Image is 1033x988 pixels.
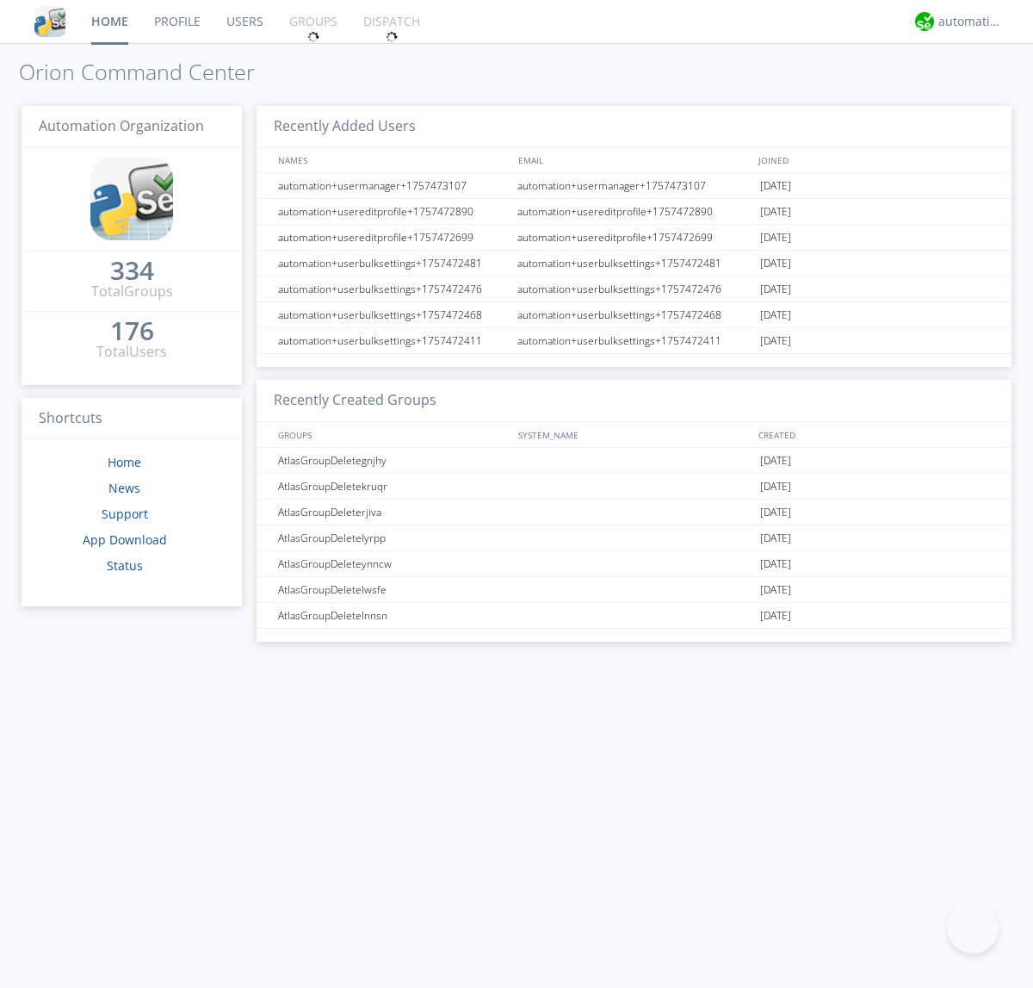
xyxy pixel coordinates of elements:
[110,262,154,279] div: 334
[257,199,1011,225] a: automation+usereditprofile+1757472890automation+usereditprofile+1757472890[DATE]
[110,322,154,339] div: 176
[915,12,934,31] img: d2d01cd9b4174d08988066c6d424eccd
[274,525,512,550] div: AtlasGroupDeletelyrpp
[274,277,512,301] div: automation+userbulksettings+1757472476
[513,251,756,276] div: automation+userbulksettings+1757472481
[34,6,65,37] img: cddb5a64eb264b2086981ab96f4c1ba7
[108,480,140,496] a: News
[96,342,167,362] div: Total Users
[257,577,1011,603] a: AtlasGroupDeletelwsfe[DATE]
[274,500,512,525] div: AtlasGroupDeleterjiva
[107,557,143,574] a: Status
[513,328,756,353] div: automation+userbulksettings+1757472411
[257,251,1011,277] a: automation+userbulksettings+1757472481automation+userbulksettings+1757472481[DATE]
[274,302,512,327] div: automation+userbulksettings+1757472468
[274,577,512,602] div: AtlasGroupDeletelwsfe
[257,500,1011,525] a: AtlasGroupDeleterjiva[DATE]
[274,251,512,276] div: automation+userbulksettings+1757472481
[760,603,791,629] span: [DATE]
[760,474,791,500] span: [DATE]
[513,225,756,250] div: automation+usereditprofile+1757472699
[513,199,756,224] div: automation+usereditprofile+1757472890
[513,173,756,198] div: automation+usermanager+1757473107
[760,302,791,328] span: [DATE]
[257,525,1011,551] a: AtlasGroupDeletelyrpp[DATE]
[754,147,995,172] div: JOINED
[257,225,1011,251] a: automation+usereditprofile+1757472699automation+usereditprofile+1757472699[DATE]
[257,328,1011,354] a: automation+userbulksettings+1757472411automation+userbulksettings+1757472411[DATE]
[257,302,1011,328] a: automation+userbulksettings+1757472468automation+userbulksettings+1757472468[DATE]
[760,525,791,551] span: [DATE]
[760,225,791,251] span: [DATE]
[39,116,204,135] span: Automation Organization
[91,282,173,301] div: Total Groups
[108,454,141,470] a: Home
[760,328,791,354] span: [DATE]
[307,31,319,43] img: spin.svg
[274,328,512,353] div: automation+userbulksettings+1757472411
[938,13,1003,30] div: automation+atlas
[257,603,1011,629] a: AtlasGroupDeletelnnsn[DATE]
[513,277,756,301] div: automation+userbulksettings+1757472476
[760,199,791,225] span: [DATE]
[760,277,791,302] span: [DATE]
[760,448,791,474] span: [DATE]
[274,551,512,576] div: AtlasGroupDeleteynncw
[257,277,1011,302] a: automation+userbulksettings+1757472476automation+userbulksettings+1757472476[DATE]
[760,173,791,199] span: [DATE]
[274,422,510,447] div: GROUPS
[257,551,1011,577] a: AtlasGroupDeleteynncw[DATE]
[514,422,754,447] div: SYSTEM_NAME
[386,31,398,43] img: spin.svg
[90,158,173,240] img: cddb5a64eb264b2086981ab96f4c1ba7
[274,448,512,473] div: AtlasGroupDeletegnjhy
[760,500,791,525] span: [DATE]
[257,448,1011,474] a: AtlasGroupDeletegnjhy[DATE]
[274,147,510,172] div: NAMES
[274,474,512,499] div: AtlasGroupDeletekruqr
[257,106,1011,148] h3: Recently Added Users
[760,251,791,277] span: [DATE]
[110,262,154,282] a: 334
[257,380,1011,422] h3: Recently Created Groups
[257,474,1011,500] a: AtlasGroupDeletekruqr[DATE]
[22,398,242,440] h3: Shortcuts
[274,603,512,628] div: AtlasGroupDeletelnnsn
[274,225,512,250] div: automation+usereditprofile+1757472699
[102,506,148,522] a: Support
[514,147,754,172] div: EMAIL
[760,577,791,603] span: [DATE]
[274,173,512,198] div: automation+usermanager+1757473107
[110,322,154,342] a: 176
[754,422,995,447] div: CREATED
[274,199,512,224] div: automation+usereditprofile+1757472890
[83,531,167,548] a: App Download
[947,902,999,954] iframe: Toggle Customer Support
[513,302,756,327] div: automation+userbulksettings+1757472468
[760,551,791,577] span: [DATE]
[257,173,1011,199] a: automation+usermanager+1757473107automation+usermanager+1757473107[DATE]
